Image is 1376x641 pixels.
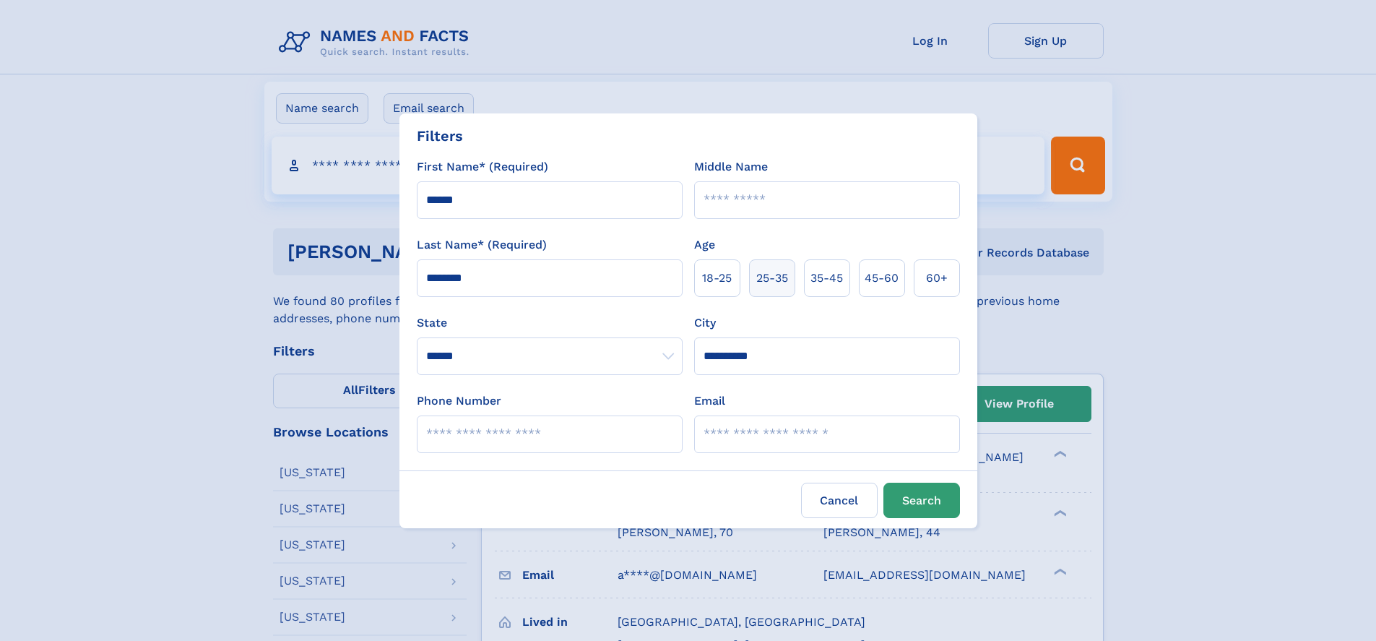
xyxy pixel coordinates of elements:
label: Cancel [801,483,878,518]
span: 35‑45 [810,270,843,287]
label: Email [694,392,725,410]
button: Search [883,483,960,518]
span: 18‑25 [702,270,732,287]
span: 60+ [926,270,948,287]
label: Last Name* (Required) [417,236,547,254]
label: Middle Name [694,158,768,176]
label: Phone Number [417,392,501,410]
div: Filters [417,125,463,147]
span: 45‑60 [865,270,899,287]
label: First Name* (Required) [417,158,548,176]
label: City [694,314,716,332]
label: Age [694,236,715,254]
label: State [417,314,683,332]
span: 25‑35 [756,270,788,287]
